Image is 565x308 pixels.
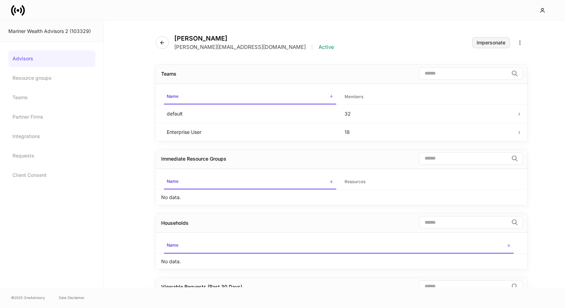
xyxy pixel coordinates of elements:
p: [PERSON_NAME][EMAIL_ADDRESS][DOMAIN_NAME] [174,44,306,51]
h6: Name [167,178,179,185]
a: Requests [8,147,95,164]
h6: Resources [345,178,365,185]
h6: Members [345,93,363,100]
span: Name [164,89,336,104]
div: Viewable Requests (Past 30 Days) [161,283,242,290]
a: Client Consent [8,167,95,183]
div: Mariner Wealth Advisors 2 (103329) [8,28,95,35]
span: Name [164,238,514,253]
td: 18 [339,123,517,141]
a: Partner Firms [8,109,95,125]
td: Enterprise User [161,123,339,141]
a: Resource groups [8,70,95,86]
span: Members [342,90,514,104]
div: Households [161,220,189,226]
a: Advisors [8,50,95,67]
h6: Name [167,242,179,248]
p: Active [319,44,334,51]
a: Integrations [8,128,95,145]
h4: [PERSON_NAME] [174,35,334,42]
span: Name [164,174,336,189]
div: Impersonate [477,40,505,45]
p: | [311,44,313,51]
p: No data. [161,258,181,265]
td: default [161,104,339,123]
button: Impersonate [472,37,510,48]
span: Resources [342,175,514,189]
div: Teams [161,70,176,77]
td: 32 [339,104,517,123]
div: Immediate Resource Groups [161,155,226,162]
a: Teams [8,89,95,106]
h6: Name [167,93,179,100]
p: No data. [161,194,181,201]
a: Data Disclaimer [59,295,85,300]
span: © 2025 OneAdvisory [11,295,45,300]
